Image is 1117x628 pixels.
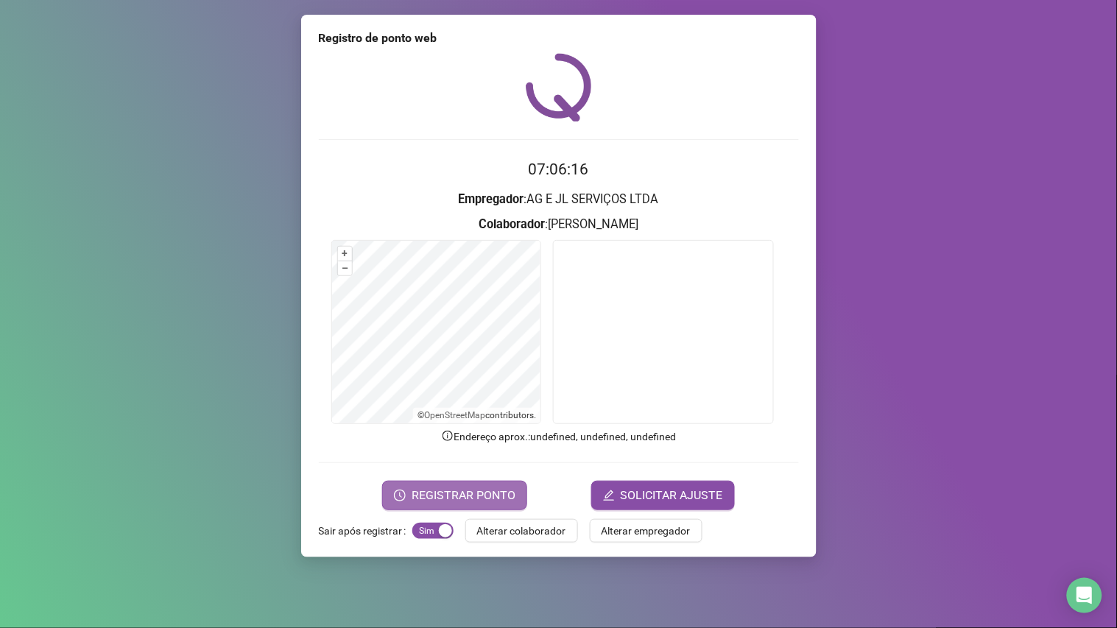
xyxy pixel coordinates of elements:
span: Alterar empregador [602,523,691,539]
button: + [338,247,352,261]
span: clock-circle [394,490,406,501]
span: Alterar colaborador [477,523,566,539]
button: editSOLICITAR AJUSTE [591,481,735,510]
label: Sair após registrar [319,519,412,543]
span: info-circle [441,429,454,442]
a: OpenStreetMap [424,410,485,420]
strong: Colaborador [479,217,545,231]
img: QRPoint [526,53,592,121]
div: Open Intercom Messenger [1067,578,1102,613]
span: SOLICITAR AJUSTE [621,487,723,504]
button: – [338,261,352,275]
button: Alterar colaborador [465,519,578,543]
time: 07:06:16 [529,160,589,178]
p: Endereço aprox. : undefined, undefined, undefined [319,428,799,445]
span: edit [603,490,615,501]
button: Alterar empregador [590,519,702,543]
button: REGISTRAR PONTO [382,481,527,510]
h3: : [PERSON_NAME] [319,215,799,234]
span: REGISTRAR PONTO [412,487,515,504]
h3: : AG E JL SERVIÇOS LTDA [319,190,799,209]
div: Registro de ponto web [319,29,799,47]
strong: Empregador [459,192,524,206]
li: © contributors. [417,410,536,420]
